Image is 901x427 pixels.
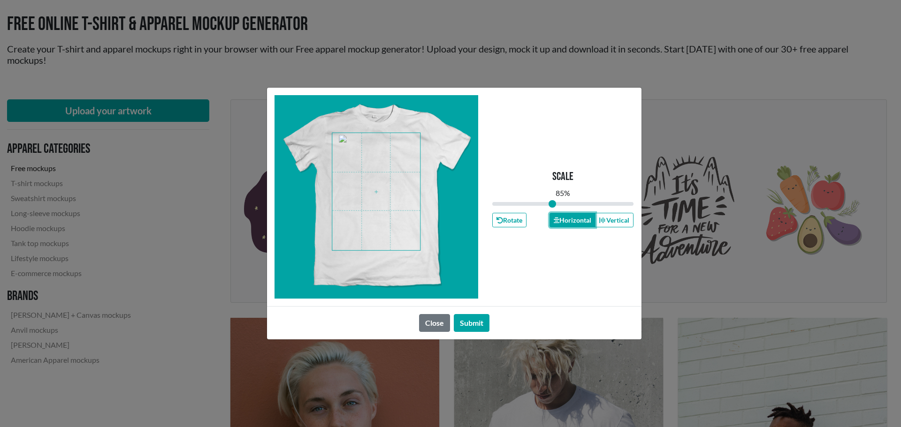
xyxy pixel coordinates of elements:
div: 85 % [556,187,570,199]
p: Scale [552,170,573,184]
button: Rotate [492,213,527,227]
button: Submit [454,314,489,332]
button: Vertical [595,213,634,227]
button: Close [419,314,450,332]
button: Horizontal [550,213,596,227]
